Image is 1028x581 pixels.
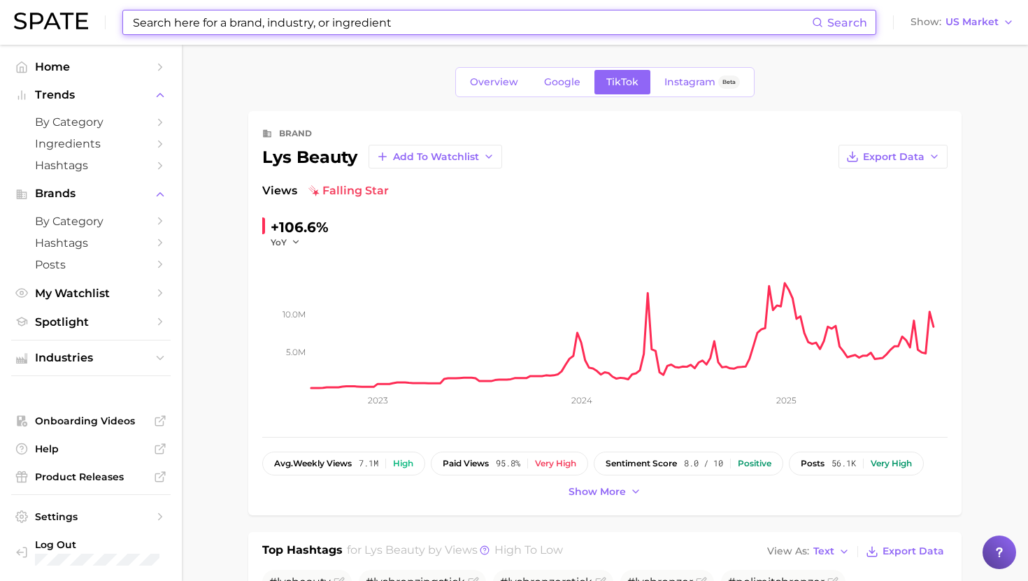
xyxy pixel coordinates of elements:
[35,315,147,329] span: Spotlight
[11,282,171,304] a: My Watchlist
[393,459,413,468] div: High
[11,85,171,106] button: Trends
[35,538,159,551] span: Log Out
[11,311,171,333] a: Spotlight
[722,76,736,88] span: Beta
[308,182,389,199] span: falling star
[443,459,489,468] span: paid views
[11,210,171,232] a: by Category
[347,542,563,561] h2: for by Views
[35,510,147,523] span: Settings
[827,16,867,29] span: Search
[862,542,948,561] button: Export Data
[532,70,592,94] a: Google
[35,159,147,172] span: Hashtags
[35,258,147,271] span: Posts
[738,459,771,468] div: Positive
[764,543,853,561] button: View AsText
[606,459,677,468] span: sentiment score
[684,459,723,468] span: 8.0 / 10
[664,76,715,88] span: Instagram
[945,18,999,26] span: US Market
[308,185,320,196] img: falling star
[565,482,645,501] button: Show more
[652,70,752,94] a: InstagramBeta
[262,182,297,199] span: Views
[569,486,626,498] span: Show more
[368,395,388,406] tspan: 2023
[271,236,287,248] span: YoY
[35,236,147,250] span: Hashtags
[594,70,650,94] a: TikTok
[274,458,293,468] abbr: average
[35,352,147,364] span: Industries
[907,13,1018,31] button: ShowUS Market
[11,232,171,254] a: Hashtags
[11,183,171,204] button: Brands
[11,438,171,459] a: Help
[35,187,147,200] span: Brands
[286,347,306,357] tspan: 5.0m
[35,137,147,150] span: Ingredients
[871,459,912,468] div: Very high
[883,545,944,557] span: Export Data
[369,145,502,168] button: Add to Watchlist
[789,452,924,475] button: posts56.1kVery high
[11,111,171,133] a: by Category
[35,89,147,101] span: Trends
[801,459,824,468] span: posts
[262,452,425,475] button: avg.weekly views7.1mHigh
[35,443,147,455] span: Help
[767,547,809,555] span: View As
[838,145,948,168] button: Export Data
[606,76,638,88] span: TikTok
[14,13,88,29] img: SPATE
[274,459,352,468] span: weekly views
[11,347,171,368] button: Industries
[262,145,502,168] div: lys beauty
[262,542,343,561] h1: Top Hashtags
[131,10,812,34] input: Search here for a brand, industry, or ingredient
[279,125,312,142] div: brand
[535,459,576,468] div: Very high
[359,459,378,468] span: 7.1m
[364,543,425,557] span: lys beauty
[271,216,329,238] div: +106.6%
[458,70,530,94] a: Overview
[911,18,941,26] span: Show
[831,459,856,468] span: 56.1k
[271,236,301,248] button: YoY
[11,534,171,570] a: Log out. Currently logged in with e-mail mathilde@spate.nyc.
[11,56,171,78] a: Home
[11,506,171,527] a: Settings
[11,254,171,275] a: Posts
[35,415,147,427] span: Onboarding Videos
[11,155,171,176] a: Hashtags
[594,452,783,475] button: sentiment score8.0 / 10Positive
[35,287,147,300] span: My Watchlist
[283,308,306,319] tspan: 10.0m
[496,459,520,468] span: 95.8%
[544,76,580,88] span: Google
[35,60,147,73] span: Home
[431,452,588,475] button: paid views95.8%Very high
[494,543,563,557] span: high to low
[35,471,147,483] span: Product Releases
[393,151,479,163] span: Add to Watchlist
[863,151,925,163] span: Export Data
[35,115,147,129] span: by Category
[11,466,171,487] a: Product Releases
[813,547,834,555] span: Text
[470,76,518,88] span: Overview
[11,133,171,155] a: Ingredients
[776,395,797,406] tspan: 2025
[11,410,171,431] a: Onboarding Videos
[571,395,592,406] tspan: 2024
[35,215,147,228] span: by Category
